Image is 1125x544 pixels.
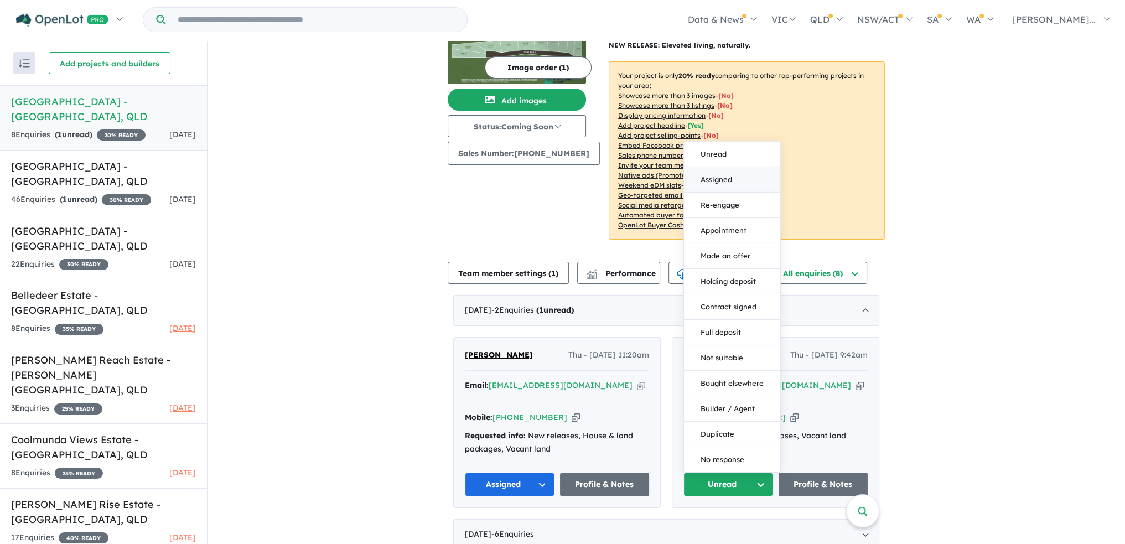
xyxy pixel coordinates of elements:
[11,497,196,527] h5: [PERSON_NAME] Rise Estate - [GEOGRAPHIC_DATA] , QLD
[465,429,649,456] div: New releases, House & land packages, Vacant land
[448,89,586,111] button: Add images
[618,91,716,100] u: Showcase more than 3 images
[684,193,780,218] button: Re-engage
[485,56,592,79] button: Image order (1)
[11,193,151,206] div: 46 Enquir ies
[684,371,780,396] button: Bought elsewhere
[11,94,196,124] h5: [GEOGRAPHIC_DATA] - [GEOGRAPHIC_DATA] , QLD
[637,380,645,391] button: Copy
[59,259,108,270] span: 30 % READY
[169,403,196,413] span: [DATE]
[717,101,733,110] span: [ No ]
[684,243,780,269] button: Made an offer
[684,142,780,167] button: Unread
[618,201,698,209] u: Social media retargeting
[169,532,196,542] span: [DATE]
[58,129,62,139] span: 1
[63,194,67,204] span: 1
[684,269,780,294] button: Holding deposit
[618,141,697,149] u: Embed Facebook profile
[683,473,773,496] button: Unread
[11,128,146,142] div: 8 Enquir ies
[678,71,715,80] b: 20 % ready
[491,305,574,315] span: - 2 Enquir ies
[491,529,534,539] span: - 6 Enquir ies
[618,171,715,179] u: Native ads (Promoted estate)
[618,211,707,219] u: Automated buyer follow-up
[618,221,700,229] u: OpenLot Buyer Cashback
[688,121,704,129] span: [ Yes ]
[609,40,885,51] p: NEW RELEASE: Elevated living, naturally.
[684,218,780,243] button: Appointment
[856,380,864,391] button: Copy
[11,402,102,415] div: 3 Enquir ies
[536,305,574,315] strong: ( unread)
[168,8,465,32] input: Try estate name, suburb, builder or developer
[448,115,586,137] button: Status:Coming Soon
[618,131,701,139] u: Add project selling-points
[703,131,719,139] span: [ No ]
[11,467,103,480] div: 8 Enquir ies
[560,473,650,496] a: Profile & Notes
[618,161,704,169] u: Invite your team members
[11,159,196,189] h5: [GEOGRAPHIC_DATA] - [GEOGRAPHIC_DATA] , QLD
[587,269,597,275] img: line-chart.svg
[618,191,704,199] u: Geo-targeted email & SMS
[618,101,714,110] u: Showcase more than 3 listings
[767,262,867,284] button: All enquiries (8)
[16,13,108,27] img: Openlot PRO Logo White
[169,323,196,333] span: [DATE]
[465,349,533,362] a: [PERSON_NAME]
[577,262,660,284] button: Performance
[11,288,196,318] h5: Belledeer Estate - [GEOGRAPHIC_DATA] , QLD
[684,422,780,447] button: Duplicate
[55,468,103,479] span: 25 % READY
[618,181,681,189] u: Weekend eDM slots
[684,345,780,371] button: Not suitable
[448,1,586,84] img: Hillhaven Estate - Marburg
[539,305,543,315] span: 1
[169,259,196,269] span: [DATE]
[11,353,196,397] h5: [PERSON_NAME] Reach Estate - [PERSON_NAME][GEOGRAPHIC_DATA] , QLD
[169,468,196,478] span: [DATE]
[19,59,30,68] img: sort.svg
[60,194,97,204] strong: ( unread)
[59,532,108,543] span: 40 % READY
[684,396,780,422] button: Builder / Agent
[55,324,103,335] span: 35 % READY
[677,269,688,280] img: download icon
[618,111,706,120] u: Display pricing information
[684,320,780,345] button: Full deposit
[568,349,649,362] span: Thu - [DATE] 11:20am
[11,224,196,253] h5: [GEOGRAPHIC_DATA] - [GEOGRAPHIC_DATA] , QLD
[55,129,92,139] strong: ( unread)
[102,194,151,205] span: 30 % READY
[97,129,146,141] span: 20 % READY
[572,412,580,423] button: Copy
[465,350,533,360] span: [PERSON_NAME]
[489,380,633,390] a: [EMAIL_ADDRESS][DOMAIN_NAME]
[790,412,799,423] button: Copy
[453,295,879,326] div: [DATE]
[618,151,683,159] u: Sales phone number
[586,272,597,279] img: bar-chart.svg
[465,412,492,422] strong: Mobile:
[718,91,734,100] span: [ No ]
[11,322,103,335] div: 8 Enquir ies
[465,380,489,390] strong: Email:
[668,262,758,284] button: CSV download
[54,403,102,415] span: 25 % READY
[492,412,567,422] a: [PHONE_NUMBER]
[684,167,780,193] button: Assigned
[448,142,600,165] button: Sales Number:[PHONE_NUMBER]
[169,129,196,139] span: [DATE]
[609,61,885,240] p: Your project is only comparing to other top-performing projects in your area: - - - - - - - - - -...
[11,258,108,271] div: 22 Enquir ies
[11,432,196,462] h5: Coolmunda Views Estate - [GEOGRAPHIC_DATA] , QLD
[684,294,780,320] button: Contract signed
[683,141,781,473] div: Unread
[708,111,724,120] span: [ No ]
[465,431,526,441] strong: Requested info:
[684,447,780,472] button: No response
[169,194,196,204] span: [DATE]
